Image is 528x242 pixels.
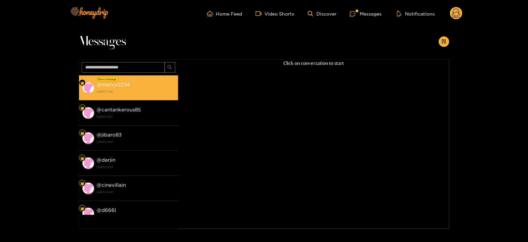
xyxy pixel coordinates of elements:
img: Fan Level [80,131,84,135]
span: appstore-add [441,39,446,45]
span: video-camera [256,11,265,17]
img: conversation [82,82,94,94]
strong: @ jibaro83 [97,132,122,138]
img: Fan Level [80,181,84,185]
img: conversation [82,107,94,119]
img: Fan Level [80,81,84,85]
strong: @ d666l [97,207,116,213]
strong: [DATE] 19:01 [97,139,175,145]
strong: @ maryy0234 [97,82,130,87]
span: home [207,11,216,17]
img: conversation [82,208,94,220]
button: search [165,62,175,73]
button: Notifications [395,10,437,17]
div: Messages [350,10,382,18]
img: conversation [82,182,94,194]
strong: [DATE] 11:01 [97,114,175,120]
img: Fan Level [80,156,84,160]
strong: [DATE] 19:01 [97,214,175,220]
img: Fan Level [80,106,84,110]
p: Click on conversation to start [178,60,449,67]
strong: @ cinevillain [97,182,126,188]
strong: @ cantankerous85 [97,107,141,112]
strong: [DATE] 19:01 [97,189,175,195]
button: appstore-add [439,36,449,47]
strong: [DATE] 11:56 [97,89,175,95]
img: conversation [82,132,94,144]
strong: @ darjin [97,157,116,163]
div: New message [97,77,118,81]
img: Fan Level [80,207,84,211]
img: conversation [82,157,94,169]
span: Messages [79,34,126,50]
a: Discover [308,11,337,17]
a: Home Feed [207,11,242,17]
a: Video Shorts [256,11,295,17]
span: search [167,65,172,70]
strong: [DATE] 19:01 [97,164,175,170]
